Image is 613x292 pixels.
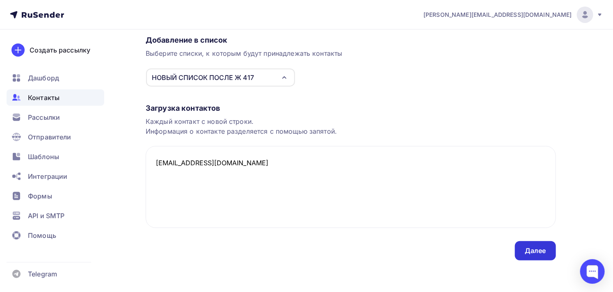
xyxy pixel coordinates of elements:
[28,191,52,201] span: Формы
[28,132,71,142] span: Отправители
[28,73,59,83] span: Дашборд
[28,171,67,181] span: Интеграции
[525,246,546,255] div: Далее
[7,188,104,204] a: Формы
[146,68,295,87] button: НОВЫЙ СПИСОК ПОСЛЕ Ж 417
[28,211,64,221] span: API и SMTP
[146,103,556,113] div: Загрузка контактов
[30,45,90,55] div: Создать рассылку
[28,269,57,279] span: Telegram
[7,109,104,125] a: Рассылки
[7,70,104,86] a: Дашборд
[423,7,603,23] a: [PERSON_NAME][EMAIL_ADDRESS][DOMAIN_NAME]
[146,35,556,45] div: Добавление в список
[28,112,60,122] span: Рассылки
[28,93,59,103] span: Контакты
[28,152,59,162] span: Шаблоны
[7,129,104,145] a: Отправители
[146,48,556,58] div: Выберите списки, к которым будут принадлежать контакты
[152,73,254,82] div: НОВЫЙ СПИСОК ПОСЛЕ Ж 417
[28,230,56,240] span: Помощь
[7,89,104,106] a: Контакты
[423,11,572,19] span: [PERSON_NAME][EMAIL_ADDRESS][DOMAIN_NAME]
[146,116,556,136] div: Каждый контакт с новой строки. Информация о контакте разделяется с помощью запятой.
[7,148,104,165] a: Шаблоны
